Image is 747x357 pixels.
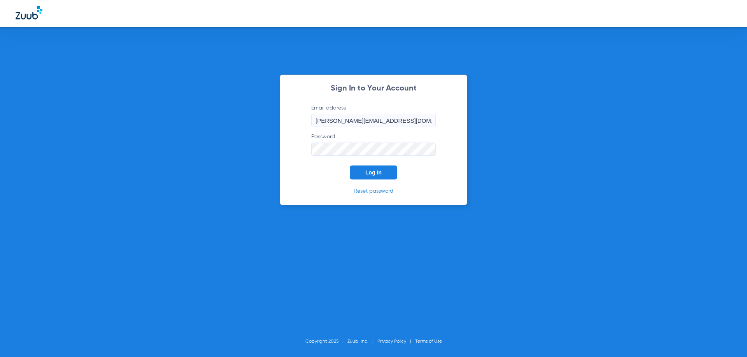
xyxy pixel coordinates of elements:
a: Reset password [354,188,393,194]
h2: Sign In to Your Account [300,85,447,92]
iframe: Chat Widget [708,320,747,357]
img: Zuub Logo [16,6,42,19]
label: Email address [311,104,436,127]
input: Email address [311,114,436,127]
a: Privacy Policy [377,339,406,344]
a: Terms of Use [415,339,442,344]
li: Zuub, Inc. [347,338,377,345]
li: Copyright 2025 [305,338,347,345]
label: Password [311,133,436,156]
button: Log In [350,165,397,179]
span: Log In [365,169,382,176]
input: Password [311,143,436,156]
